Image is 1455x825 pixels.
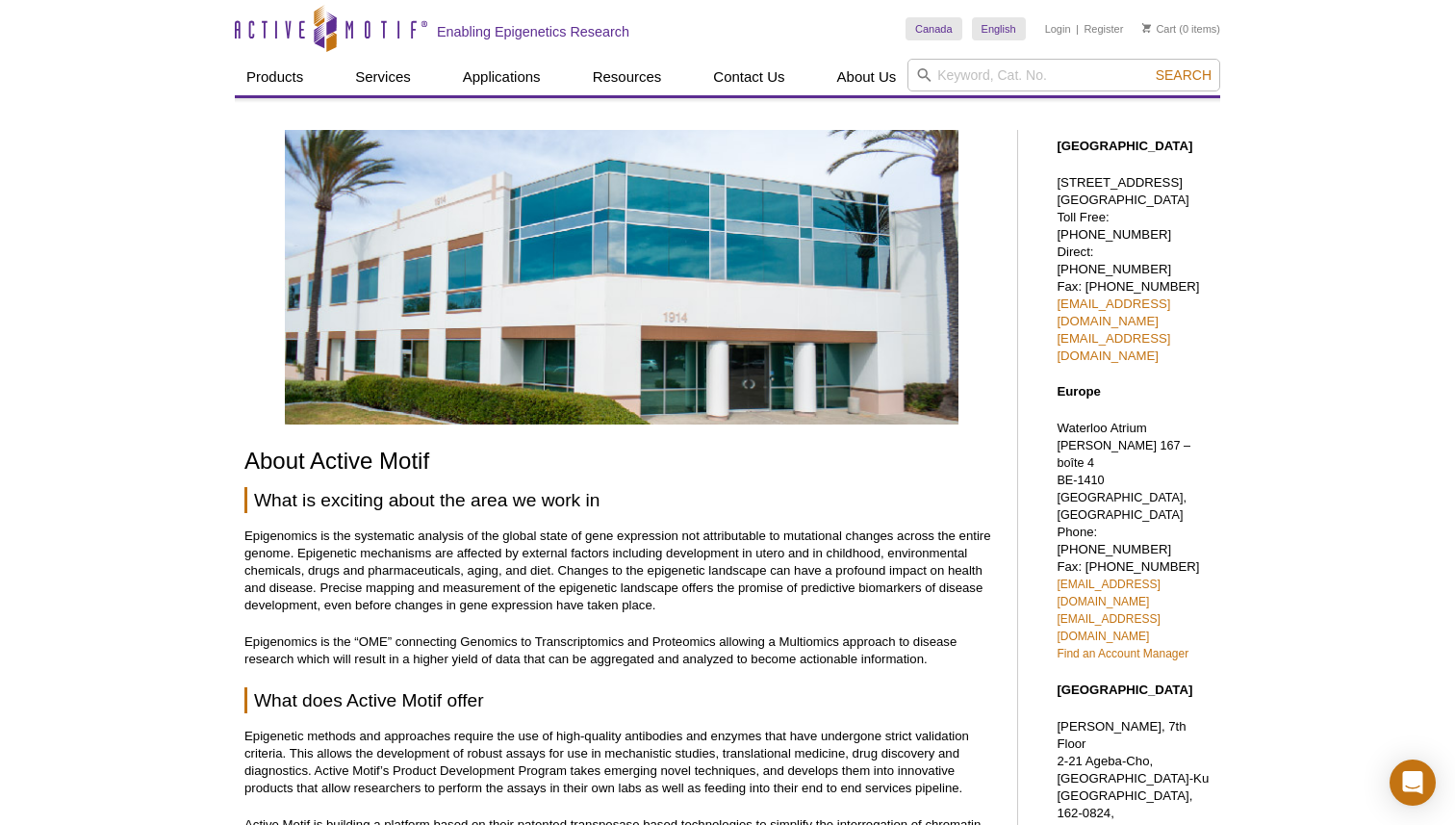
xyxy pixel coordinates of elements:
[906,17,962,40] a: Canada
[437,23,629,40] h2: Enabling Epigenetics Research
[1142,23,1151,33] img: Your Cart
[1057,683,1192,697] strong: [GEOGRAPHIC_DATA]
[1142,17,1220,40] li: (0 items)
[1057,420,1211,662] p: Waterloo Atrium Phone: [PHONE_NUMBER] Fax: [PHONE_NUMBER]
[1076,17,1079,40] li: |
[1057,578,1160,608] a: [EMAIL_ADDRESS][DOMAIN_NAME]
[1057,384,1100,399] strong: Europe
[1057,612,1160,643] a: [EMAIL_ADDRESS][DOMAIN_NAME]
[826,59,908,95] a: About Us
[1057,331,1170,363] a: [EMAIL_ADDRESS][DOMAIN_NAME]
[1057,647,1188,660] a: Find an Account Manager
[1045,22,1071,36] a: Login
[972,17,1026,40] a: English
[244,728,998,797] p: Epigenetic methods and approaches require the use of high-quality antibodies and enzymes that hav...
[244,528,998,614] p: Epigenomics is the systematic analysis of the global state of gene expression not attributable to...
[1156,67,1212,83] span: Search
[1057,439,1190,522] span: [PERSON_NAME] 167 – boîte 4 BE-1410 [GEOGRAPHIC_DATA], [GEOGRAPHIC_DATA]
[244,449,998,477] h1: About Active Motif
[244,687,998,713] h2: What does Active Motif offer
[235,59,315,95] a: Products
[1057,296,1170,328] a: [EMAIL_ADDRESS][DOMAIN_NAME]
[581,59,674,95] a: Resources
[1084,22,1123,36] a: Register
[1057,174,1211,365] p: [STREET_ADDRESS] [GEOGRAPHIC_DATA] Toll Free: [PHONE_NUMBER] Direct: [PHONE_NUMBER] Fax: [PHONE_N...
[1142,22,1176,36] a: Cart
[907,59,1220,91] input: Keyword, Cat. No.
[1390,760,1436,806] div: Open Intercom Messenger
[344,59,422,95] a: Services
[244,633,998,668] p: Epigenomics is the “OME” connecting Genomics to Transcriptomics and Proteomics allowing a Multiom...
[702,59,796,95] a: Contact Us
[451,59,552,95] a: Applications
[244,487,998,513] h2: What is exciting about the area we work in
[1057,139,1192,153] strong: [GEOGRAPHIC_DATA]
[1150,66,1217,84] button: Search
